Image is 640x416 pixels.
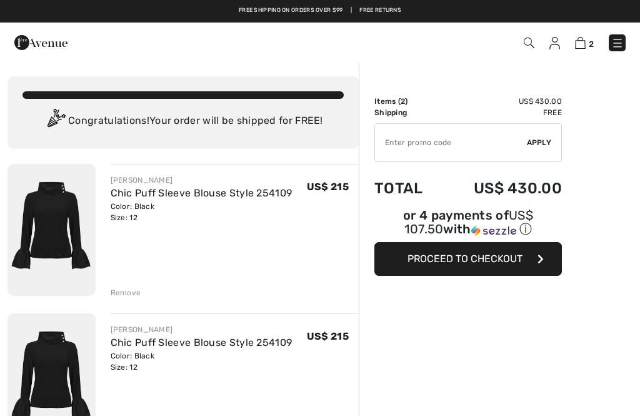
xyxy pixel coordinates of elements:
[374,167,441,210] td: Total
[239,6,343,15] a: Free shipping on orders over $99
[111,324,292,335] div: [PERSON_NAME]
[407,253,522,265] span: Proceed to Checkout
[375,124,527,161] input: Promo code
[111,201,292,223] div: Color: Black Size: 12
[404,208,533,236] span: US$ 107.50
[111,287,141,298] div: Remove
[441,96,562,107] td: US$ 430.00
[7,164,96,296] img: Chic Puff Sleeve Blouse Style 254109
[14,36,67,48] a: 1ère Avenue
[111,187,292,199] a: Chic Puff Sleeve Blouse Style 254109
[351,6,352,15] span: |
[589,39,594,49] span: 2
[374,107,441,118] td: Shipping
[374,210,562,238] div: or 4 payments of with
[401,97,405,106] span: 2
[111,337,292,348] a: Chic Puff Sleeve Blouse Style 254109
[471,225,516,236] img: Sezzle
[374,210,562,242] div: or 4 payments ofUS$ 107.50withSezzle Click to learn more about Sezzle
[575,35,594,50] a: 2
[14,30,67,55] img: 1ère Avenue
[527,137,552,148] span: Apply
[374,96,441,107] td: Items ( )
[611,37,624,49] img: Menu
[575,37,586,49] img: Shopping Bag
[549,37,560,49] img: My Info
[307,330,349,342] span: US$ 215
[111,350,292,373] div: Color: Black Size: 12
[524,38,534,48] img: Search
[111,175,292,186] div: [PERSON_NAME]
[374,242,562,276] button: Proceed to Checkout
[359,6,401,15] a: Free Returns
[22,109,344,134] div: Congratulations! Your order will be shipped for FREE!
[441,167,562,210] td: US$ 430.00
[307,181,349,193] span: US$ 215
[43,109,68,134] img: Congratulation2.svg
[441,107,562,118] td: Free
